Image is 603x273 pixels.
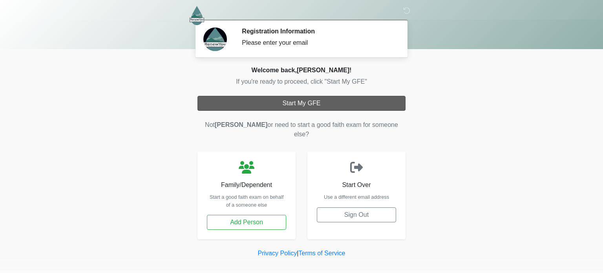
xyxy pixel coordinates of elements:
[297,250,298,257] a: |
[197,77,406,86] p: If you're ready to proceed, click "Start My GFE"
[317,207,396,222] button: Sign Out
[242,38,394,48] div: Please enter your email
[197,96,406,111] button: Start My GFE
[207,215,286,230] button: Add Person
[298,250,345,257] a: Terms of Service
[197,66,406,74] h2: Welcome back, !
[242,27,394,35] h2: Registration Information
[215,121,267,128] span: [PERSON_NAME]
[317,181,396,189] h6: Start Over
[190,6,204,25] img: RenewYou IV Hydration and Wellness Logo
[317,193,396,201] p: Use a different email address
[197,120,406,139] p: Not or need to start a good faith exam for someone else?
[297,67,349,73] span: [PERSON_NAME]
[207,181,286,189] h6: Family/Dependent
[207,193,286,208] p: Start a good faith exam on behalf of a someone else
[258,250,297,257] a: Privacy Policy
[203,27,227,51] img: Agent Avatar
